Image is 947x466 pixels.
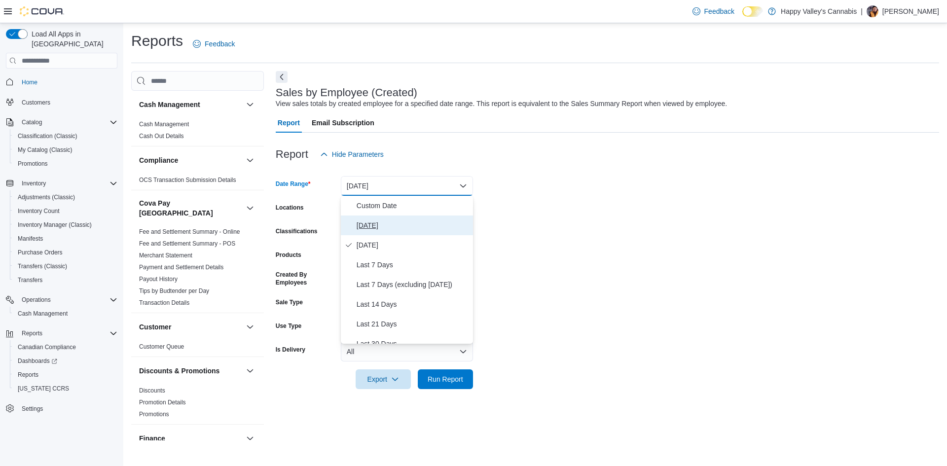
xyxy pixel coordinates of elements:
a: Cash Management [14,308,72,320]
span: Last 30 Days [357,338,469,350]
span: Home [18,75,117,88]
p: | [861,5,863,17]
span: Report [278,113,300,133]
h3: Compliance [139,155,178,165]
a: Adjustments (Classic) [14,191,79,203]
span: Reports [18,371,38,379]
h3: Cash Management [139,100,200,109]
button: Settings [2,401,121,416]
span: Customer Queue [139,343,184,351]
button: Hide Parameters [316,144,388,164]
span: Operations [22,296,51,304]
span: Transfers (Classic) [14,260,117,272]
span: Inventory Manager (Classic) [18,221,92,229]
span: Settings [18,402,117,415]
a: Feedback [689,1,738,21]
span: Custom Date [357,200,469,212]
span: Reports [22,329,42,337]
a: Customer Queue [139,343,184,350]
a: Discounts [139,387,165,394]
button: Canadian Compliance [10,340,121,354]
span: Customers [22,99,50,107]
span: Adjustments (Classic) [18,193,75,201]
h3: Sales by Employee (Created) [276,87,417,99]
span: Catalog [22,118,42,126]
a: Merchant Statement [139,252,192,259]
span: Inventory Count [14,205,117,217]
button: [DATE] [341,176,473,196]
span: Run Report [428,374,463,384]
a: Classification (Classic) [14,130,81,142]
span: Catalog [18,116,117,128]
span: Reports [18,327,117,339]
a: Customers [18,97,54,108]
button: Next [276,71,288,83]
span: Cash Management [14,308,117,320]
button: [US_STATE] CCRS [10,382,121,395]
button: Reports [2,326,121,340]
button: Reports [10,368,121,382]
nav: Complex example [6,71,117,441]
button: Compliance [244,154,256,166]
span: [DATE] [357,239,469,251]
a: Dashboards [10,354,121,368]
div: Cova Pay [GEOGRAPHIC_DATA] [131,226,264,313]
h1: Reports [131,31,183,51]
span: Canadian Compliance [14,341,117,353]
p: [PERSON_NAME] [882,5,939,17]
a: Fee and Settlement Summary - POS [139,240,235,247]
span: Promotions [18,160,48,168]
button: Inventory [2,177,121,190]
button: Export [356,369,411,389]
button: Purchase Orders [10,246,121,259]
button: Promotions [10,157,121,171]
span: Inventory Count [18,207,60,215]
h3: Report [276,148,308,160]
span: [US_STATE] CCRS [18,385,69,393]
label: Locations [276,204,304,212]
span: [DATE] [357,219,469,231]
span: OCS Transaction Submission Details [139,176,236,184]
span: Cash Management [18,310,68,318]
button: Customers [2,95,121,109]
span: Load All Apps in [GEOGRAPHIC_DATA] [28,29,117,49]
a: Promotions [14,158,52,170]
input: Dark Mode [742,6,763,17]
button: Reports [18,327,46,339]
span: Email Subscription [312,113,374,133]
span: Transaction Details [139,299,189,307]
p: Happy Valley's Cannabis [781,5,857,17]
span: Customers [18,96,117,108]
span: Fee and Settlement Summary - Online [139,228,240,236]
span: Adjustments (Classic) [14,191,117,203]
button: Customer [244,321,256,333]
span: Cash Out Details [139,132,184,140]
button: Home [2,74,121,89]
span: Tips by Budtender per Day [139,287,209,295]
span: Inventory [18,178,117,189]
label: Products [276,251,301,259]
a: Cash Management [139,121,189,128]
a: My Catalog (Classic) [14,144,76,156]
span: Manifests [18,235,43,243]
a: Home [18,76,41,88]
button: Cash Management [244,99,256,110]
a: Feedback [189,34,239,54]
a: Transfers (Classic) [14,260,71,272]
img: Cova [20,6,64,16]
span: Settings [22,405,43,413]
button: Cova Pay [GEOGRAPHIC_DATA] [244,202,256,214]
label: Use Type [276,322,301,330]
span: Last 7 Days [357,259,469,271]
span: Payout History [139,275,178,283]
div: Maurice Brisson [867,5,878,17]
a: Payout History [139,276,178,283]
label: Created By Employees [276,271,337,287]
button: Finance [244,432,256,444]
span: Promotions [139,410,169,418]
a: Fee and Settlement Summary - Online [139,228,240,235]
span: Fee and Settlement Summary - POS [139,240,235,248]
div: View sales totals by created employee for a specified date range. This report is equivalent to th... [276,99,727,109]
